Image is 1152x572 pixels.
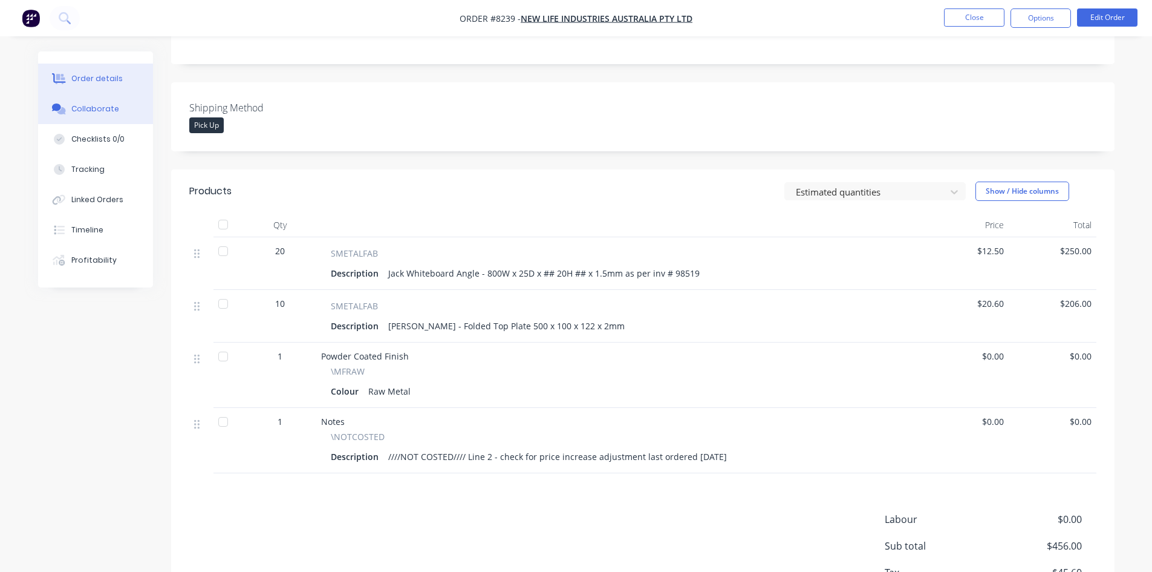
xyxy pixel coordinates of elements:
[71,134,125,145] div: Checklists 0/0
[885,539,992,553] span: Sub total
[71,104,119,114] div: Collaborate
[275,297,285,310] span: 10
[331,448,383,465] div: Description
[926,350,1004,363] span: $0.00
[71,164,105,175] div: Tracking
[383,317,630,335] div: [PERSON_NAME] - Folded Top Plate 500 x 100 x 122 x 2mm
[1009,213,1096,237] div: Total
[992,539,1081,553] span: $456.00
[275,245,285,257] span: 20
[992,512,1081,527] span: $0.00
[1014,350,1092,363] span: $0.00
[383,265,705,282] div: Jack Whiteboard Angle - 800W x 25D x ## 20H ## x 1.5mm as per inv # 98519
[926,245,1004,257] span: $12.50
[331,365,365,378] span: \MFRAW
[38,124,153,154] button: Checklists 0/0
[189,184,232,199] div: Products
[331,430,385,443] span: \NOTCOSTED
[71,225,103,235] div: Timeline
[22,9,40,27] img: Factory
[885,512,992,527] span: Labour
[1077,8,1137,27] button: Edit Order
[38,94,153,124] button: Collaborate
[383,448,732,465] div: ////NOT COSTED//// Line 2 - check for price increase adjustment last ordered [DATE]
[278,415,282,428] span: 1
[1014,297,1092,310] span: $206.00
[1014,245,1092,257] span: $250.00
[38,64,153,94] button: Order details
[331,247,378,260] span: SMETALFAB
[926,415,1004,428] span: $0.00
[363,383,415,400] div: Raw Metal
[460,13,521,24] span: Order #8239 -
[921,213,1009,237] div: Price
[331,265,383,282] div: Description
[71,255,117,266] div: Profitability
[331,317,383,335] div: Description
[244,213,316,237] div: Qty
[71,73,123,84] div: Order details
[1014,415,1092,428] span: $0.00
[189,117,224,133] div: Pick Up
[38,215,153,245] button: Timeline
[521,13,692,24] a: New Life Industries Australia Pty Ltd
[38,185,153,215] button: Linked Orders
[975,182,1069,201] button: Show / Hide columns
[321,350,409,362] span: Powder Coated Finish
[321,416,345,427] span: Notes
[278,350,282,363] span: 1
[71,194,123,205] div: Linked Orders
[38,154,153,185] button: Tracking
[189,100,340,115] label: Shipping Method
[38,245,153,275] button: Profitability
[331,383,363,400] div: Colour
[926,297,1004,310] span: $20.60
[331,300,378,312] span: SMETALFAB
[944,8,1004,27] button: Close
[1010,8,1071,28] button: Options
